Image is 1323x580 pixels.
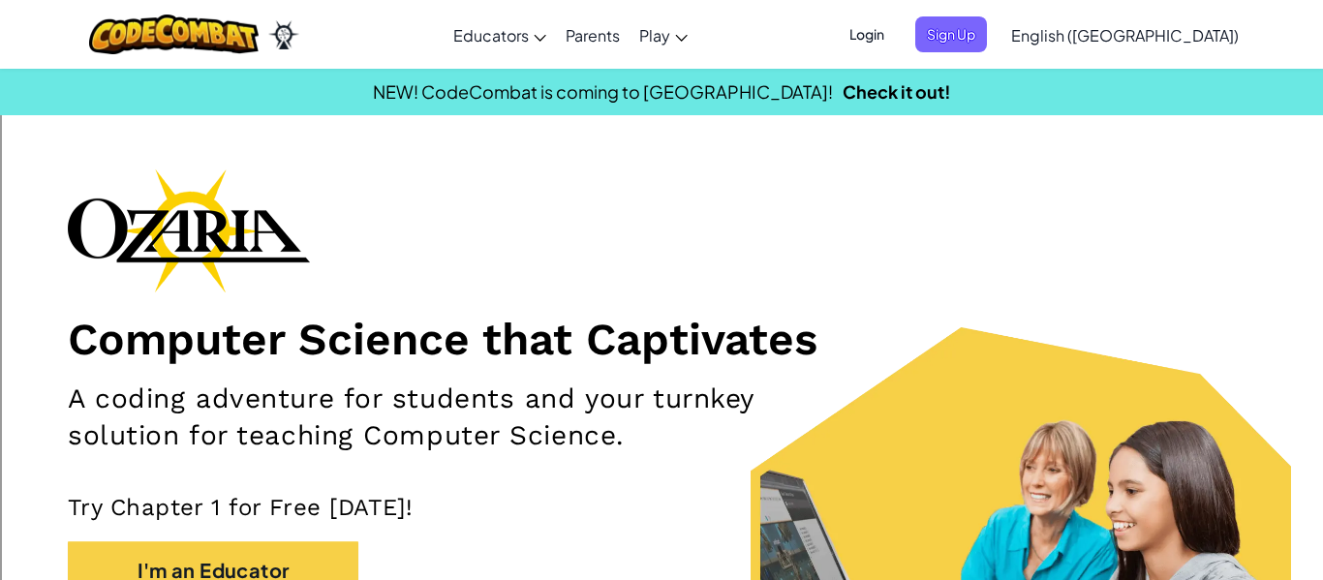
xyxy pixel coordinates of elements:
[268,20,299,49] img: Ozaria
[639,25,670,46] span: Play
[68,312,1255,366] h1: Computer Science that Captivates
[838,16,896,52] button: Login
[68,168,310,292] img: Ozaria branding logo
[444,9,556,61] a: Educators
[373,80,833,103] span: NEW! CodeCombat is coming to [GEOGRAPHIC_DATA]!
[915,16,987,52] button: Sign Up
[68,381,863,454] h2: A coding adventure for students and your turnkey solution for teaching Computer Science.
[89,15,259,54] img: CodeCombat logo
[843,80,951,103] a: Check it out!
[1011,25,1239,46] span: English ([GEOGRAPHIC_DATA])
[68,493,1255,522] p: Try Chapter 1 for Free [DATE]!
[556,9,630,61] a: Parents
[630,9,697,61] a: Play
[1001,9,1248,61] a: English ([GEOGRAPHIC_DATA])
[453,25,529,46] span: Educators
